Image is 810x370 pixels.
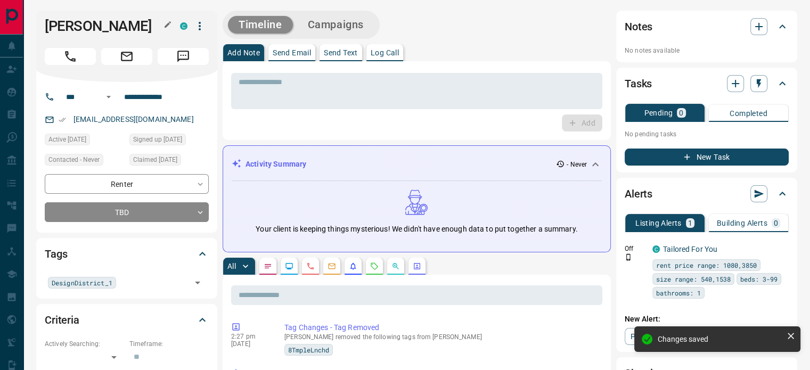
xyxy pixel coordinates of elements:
[129,134,209,149] div: Fri Mar 04 2022
[328,262,336,270] svg: Emails
[391,262,400,270] svg: Opportunities
[45,339,124,349] p: Actively Searching:
[625,75,652,92] h2: Tasks
[48,134,86,145] span: Active [DATE]
[413,262,421,270] svg: Agent Actions
[652,245,660,253] div: condos.ca
[133,134,182,145] span: Signed up [DATE]
[45,48,96,65] span: Call
[717,219,767,227] p: Building Alerts
[102,91,115,103] button: Open
[625,181,789,207] div: Alerts
[45,241,209,267] div: Tags
[625,185,652,202] h2: Alerts
[625,14,789,39] div: Notes
[349,262,357,270] svg: Listing Alerts
[774,219,778,227] p: 0
[370,262,379,270] svg: Requests
[264,262,272,270] svg: Notes
[288,344,329,355] span: 8TmpleLnchd
[52,277,112,288] span: DesignDistrict_1
[625,71,789,96] div: Tasks
[232,154,602,174] div: Activity Summary- Never
[297,16,374,34] button: Campaigns
[129,339,209,349] p: Timeframe:
[625,126,789,142] p: No pending tasks
[284,333,598,341] p: [PERSON_NAME] removed the following tags from [PERSON_NAME]
[246,159,306,170] p: Activity Summary
[625,244,646,253] p: Off
[45,174,209,194] div: Renter
[656,287,701,298] span: bathrooms: 1
[625,328,680,345] a: Property
[658,335,782,343] div: Changes saved
[256,224,577,235] p: Your client is keeping things mysterious! We didn't have enough data to put together a summary.
[45,311,79,328] h2: Criteria
[59,116,66,124] svg: Email Verified
[679,109,683,117] p: 0
[625,149,789,166] button: New Task
[730,110,767,117] p: Completed
[635,219,682,227] p: Listing Alerts
[625,314,789,325] p: New Alert:
[231,333,268,340] p: 2:27 pm
[688,219,692,227] p: 1
[656,260,757,270] span: rent price range: 1080,3850
[625,253,632,261] svg: Push Notification Only
[45,202,209,222] div: TBD
[45,134,124,149] div: Fri Mar 04 2022
[231,340,268,348] p: [DATE]
[45,245,67,262] h2: Tags
[228,16,293,34] button: Timeline
[158,48,209,65] span: Message
[227,49,260,56] p: Add Note
[273,49,311,56] p: Send Email
[284,322,598,333] p: Tag Changes - Tag Removed
[180,22,187,30] div: condos.ca
[285,262,293,270] svg: Lead Browsing Activity
[227,262,236,270] p: All
[306,262,315,270] svg: Calls
[644,109,673,117] p: Pending
[101,48,152,65] span: Email
[190,275,205,290] button: Open
[45,307,209,333] div: Criteria
[45,18,164,35] h1: [PERSON_NAME]
[625,46,789,55] p: No notes available
[73,115,194,124] a: [EMAIL_ADDRESS][DOMAIN_NAME]
[371,49,399,56] p: Log Call
[663,245,717,253] a: Tailored For You
[48,154,100,165] span: Contacted - Never
[133,154,177,165] span: Claimed [DATE]
[740,274,778,284] span: beds: 3-99
[324,49,358,56] p: Send Text
[656,274,731,284] span: size range: 540,1538
[625,18,652,35] h2: Notes
[129,154,209,169] div: Fri Mar 04 2022
[567,160,587,169] p: - Never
